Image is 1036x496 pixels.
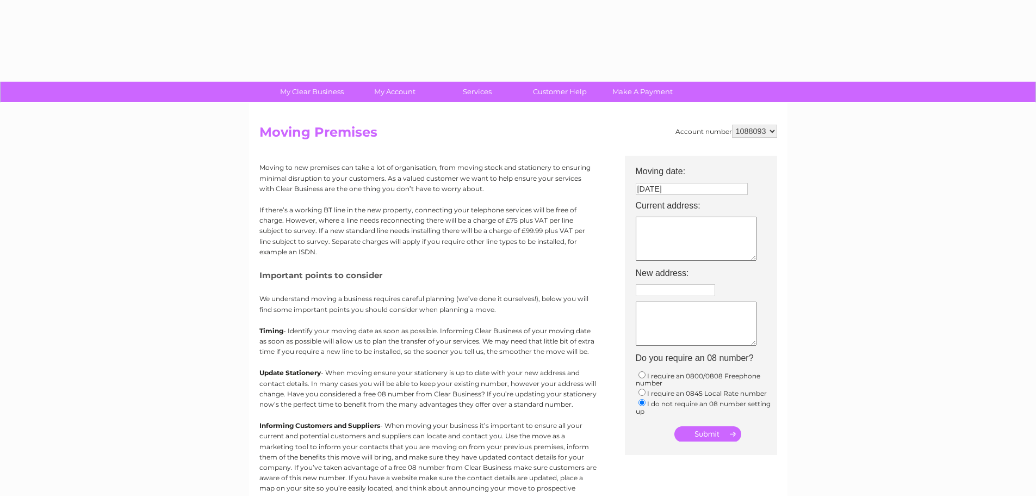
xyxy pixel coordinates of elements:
a: Make A Payment [598,82,687,102]
a: My Clear Business [267,82,357,102]
div: Account number [675,125,777,138]
h2: Moving Premises [259,125,777,145]
input: Submit [674,426,741,442]
b: Informing Customers and Suppliers [259,421,380,430]
p: Moving to new premises can take a lot of organisation, from moving stock and stationery to ensuri... [259,162,597,194]
a: My Account [350,82,439,102]
p: - Identify your moving date as soon as possible. Informing Clear Business of your moving date as ... [259,326,597,357]
a: Customer Help [515,82,605,102]
b: Update Stationery [259,369,321,377]
th: Do you require an 08 number? [630,350,783,366]
td: I require an 0800/0808 Freephone number I require an 0845 Local Rate number I do not require an 0... [630,367,783,418]
p: If there’s a working BT line in the new property, connecting your telephone services will be free... [259,205,597,257]
p: We understand moving a business requires careful planning (we’ve done it ourselves!), below you w... [259,293,597,314]
b: Timing [259,327,283,335]
th: Moving date: [630,156,783,180]
h5: Important points to consider [259,271,597,280]
th: New address: [630,265,783,281]
a: Services [432,82,522,102]
p: - When moving ensure your stationery is up to date with your new address and contact details. In ... [259,368,597,409]
th: Current address: [630,198,783,214]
